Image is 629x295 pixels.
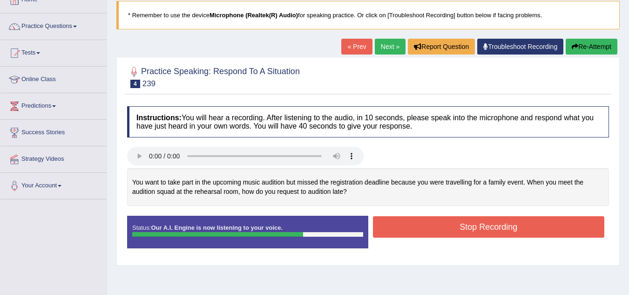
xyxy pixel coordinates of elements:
span: 4 [130,80,140,88]
a: Online Class [0,67,107,90]
a: Strategy Videos [0,146,107,170]
a: Next » [375,39,406,55]
a: Your Account [0,173,107,196]
button: Report Question [408,39,475,55]
h4: You will hear a recording. After listening to the audio, in 10 seconds, please speak into the mic... [127,106,609,137]
button: Re-Attempt [566,39,617,55]
a: Troubleshoot Recording [477,39,563,55]
b: Microphone (Realtek(R) Audio) [210,12,298,19]
div: Status: [127,216,368,248]
h2: Practice Speaking: Respond To A Situation [127,65,300,88]
b: Instructions: [136,114,182,122]
a: « Prev [341,39,372,55]
a: Tests [0,40,107,63]
a: Predictions [0,93,107,117]
a: Success Stories [0,120,107,143]
button: Stop Recording [373,216,605,238]
small: 239 [142,79,156,88]
a: Practice Questions [0,14,107,37]
strong: Our A.I. Engine is now listening to your voice. [151,224,283,231]
blockquote: * Remember to use the device for speaking practice. Or click on [Troubleshoot Recording] button b... [116,1,620,29]
div: You want to take part in the upcoming music audition but missed the registration deadline because... [127,168,609,206]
